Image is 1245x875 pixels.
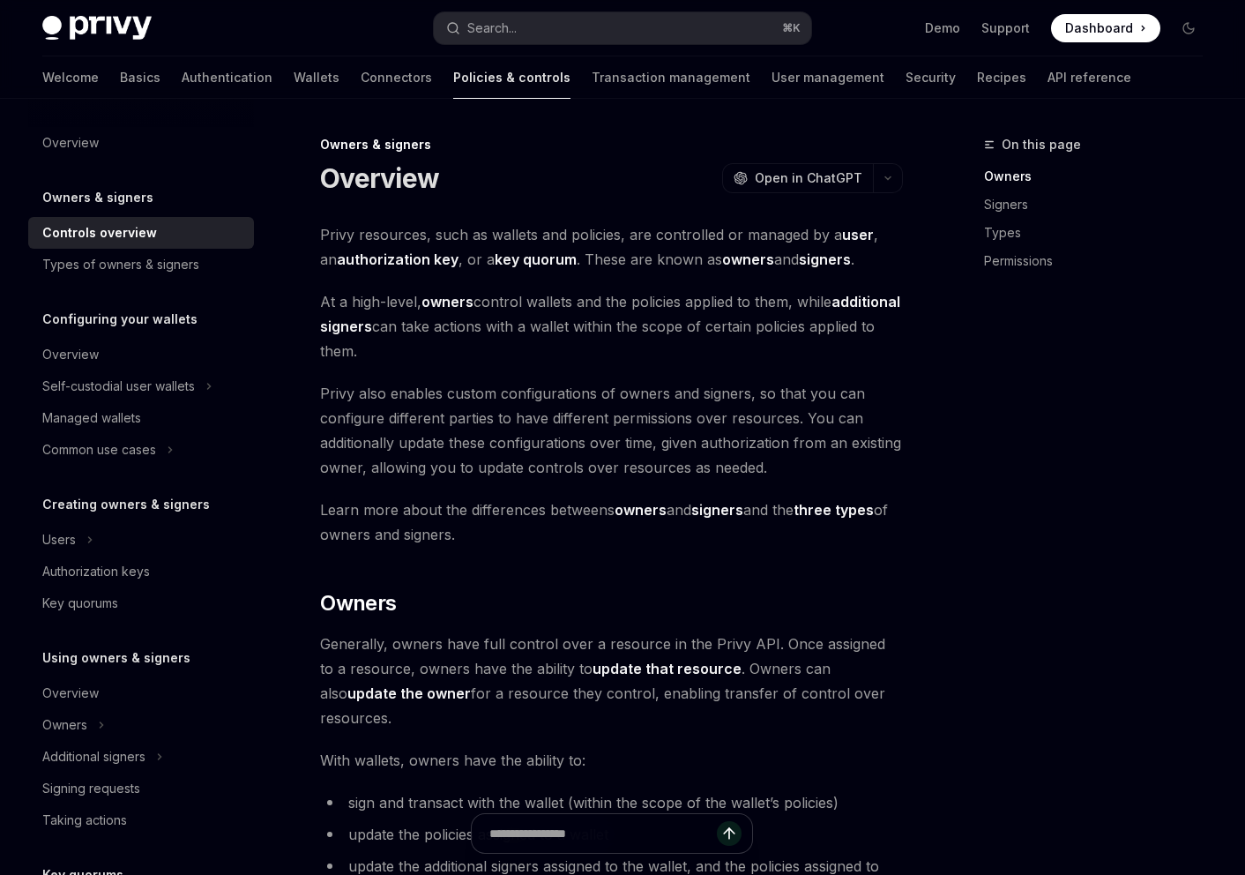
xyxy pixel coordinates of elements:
h5: Creating owners & signers [42,494,210,515]
div: Owners [42,714,87,736]
a: User management [772,56,884,99]
div: Managed wallets [42,408,141,429]
div: Key quorums [42,593,118,614]
img: dark logo [42,16,152,41]
a: API reference [1047,56,1131,99]
h5: Configuring your wallets [42,309,198,330]
span: Owners [320,589,396,617]
strong: owners [722,251,774,268]
a: Authentication [182,56,272,99]
span: sign and transact with the wallet (within the scope of the wallet’s policies) [348,794,839,811]
a: authorization key [337,251,458,269]
a: Controls overview [28,217,254,249]
div: Common use cases [42,439,156,460]
button: Open search [434,12,811,44]
a: signers [691,501,743,520]
a: three types [794,501,874,520]
a: Recipes [977,56,1026,99]
a: Types of owners & signers [28,249,254,280]
a: Managed wallets [28,402,254,434]
strong: three types [794,501,874,519]
a: Signers [984,191,1217,219]
input: Ask a question... [489,814,717,853]
span: ⌘ K [782,21,801,35]
a: Types [984,219,1217,247]
span: Dashboard [1065,19,1133,37]
div: Authorization keys [42,561,150,582]
a: Signing requests [28,773,254,804]
div: Users [42,529,76,550]
div: Overview [42,132,99,153]
a: Wallets [294,56,339,99]
strong: user [842,226,874,243]
div: Taking actions [42,810,127,831]
span: At a high-level, control wallets and the policies applied to them, while can take actions with a ... [320,289,903,363]
strong: authorization key [337,251,458,268]
a: Permissions [984,247,1217,275]
button: Toggle Owners section [28,709,254,741]
h5: Using owners & signers [42,647,190,669]
span: Open in ChatGPT [755,169,862,187]
a: Connectors [361,56,432,99]
a: Overview [28,339,254,370]
button: Open in ChatGPT [722,163,873,193]
strong: owners [615,501,667,519]
button: Send message [717,821,742,846]
div: Overview [42,683,99,704]
a: Key quorums [28,587,254,619]
div: Types of owners & signers [42,254,199,275]
div: Additional signers [42,746,145,767]
a: Demo [925,19,960,37]
a: Security [906,56,956,99]
h1: Overview [320,162,439,194]
span: Learn more about the differences betweens and and the of owners and signers. [320,497,903,547]
a: Policies & controls [453,56,570,99]
span: Generally, owners have full control over a resource in the Privy API. Once assigned to a resource... [320,632,903,730]
div: Overview [42,344,99,365]
strong: update that resource [593,660,742,677]
div: Self-custodial user wallets [42,376,195,397]
strong: signers [691,501,743,519]
strong: signers [799,251,851,268]
strong: update the owner [347,684,471,702]
div: Search... [467,18,517,39]
strong: owners [421,293,473,310]
a: Authorization keys [28,556,254,587]
div: Owners & signers [320,136,903,153]
button: Toggle Additional signers section [28,741,254,773]
a: Taking actions [28,804,254,836]
div: Signing requests [42,778,140,799]
div: Controls overview [42,222,157,243]
span: Privy resources, such as wallets and policies, are controlled or managed by a , an , or a . These... [320,222,903,272]
a: Basics [120,56,160,99]
a: Owners [984,162,1217,191]
span: Privy also enables custom configurations of owners and signers, so that you can configure differe... [320,381,903,480]
a: Overview [28,127,254,159]
span: With wallets, owners have the ability to: [320,748,903,773]
a: user [842,226,874,244]
a: Dashboard [1051,14,1160,42]
button: Toggle dark mode [1174,14,1203,42]
button: Toggle Self-custodial user wallets section [28,370,254,402]
a: key quorum [495,251,577,269]
a: Overview [28,677,254,709]
span: On this page [1002,134,1081,155]
button: Toggle Users section [28,524,254,556]
a: Welcome [42,56,99,99]
a: owners [615,501,667,520]
a: Transaction management [592,56,750,99]
a: Support [981,19,1030,37]
button: Toggle Common use cases section [28,434,254,466]
strong: key quorum [495,251,577,268]
h5: Owners & signers [42,187,153,208]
